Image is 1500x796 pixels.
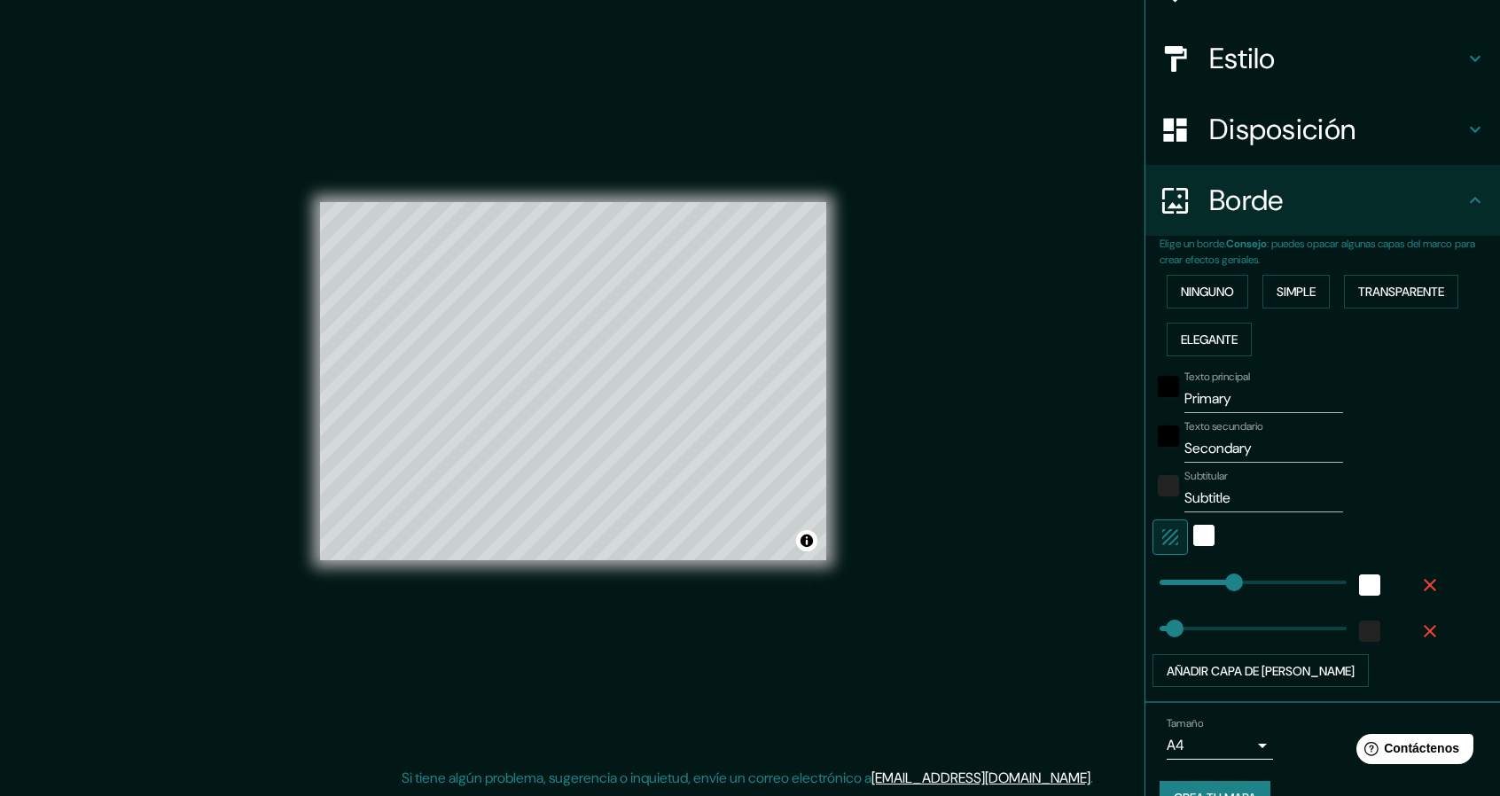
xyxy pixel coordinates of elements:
[1090,769,1093,787] font: .
[1160,237,1475,267] font: : puedes opacar algunas capas del marco para crear efectos geniales.
[1181,332,1238,347] font: Elegante
[1193,525,1215,546] button: blanco
[1167,663,1355,679] font: Añadir capa de [PERSON_NAME]
[1167,275,1248,308] button: Ninguno
[1358,284,1444,300] font: Transparente
[1167,717,1203,731] font: Tamaño
[402,769,871,787] font: Si tiene algún problema, sugerencia o inquietud, envíe un correo electrónico a
[1181,284,1234,300] font: Ninguno
[1184,419,1263,433] font: Texto secundario
[1093,768,1096,787] font: .
[1145,165,1500,236] div: Borde
[1209,182,1284,219] font: Borde
[1344,275,1458,308] button: Transparente
[1158,376,1179,397] button: negro
[1359,574,1380,596] button: blanco
[1184,370,1250,384] font: Texto principal
[1209,111,1355,148] font: Disposición
[1167,323,1252,356] button: Elegante
[1158,425,1179,447] button: negro
[1342,727,1480,776] iframe: Lanzador de widgets de ayuda
[1226,237,1267,251] font: Consejo
[1167,736,1184,754] font: A4
[871,769,1090,787] a: [EMAIL_ADDRESS][DOMAIN_NAME]
[1277,284,1316,300] font: Simple
[1184,469,1228,483] font: Subtitular
[1209,40,1276,77] font: Estilo
[796,530,817,551] button: Activar o desactivar atribución
[1158,475,1179,496] button: color-222222
[1096,768,1099,787] font: .
[1167,731,1273,760] div: A4
[1262,275,1330,308] button: Simple
[1359,620,1380,642] button: color-222222
[1160,237,1226,251] font: Elige un borde.
[1145,23,1500,94] div: Estilo
[1152,654,1369,688] button: Añadir capa de [PERSON_NAME]
[1145,94,1500,165] div: Disposición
